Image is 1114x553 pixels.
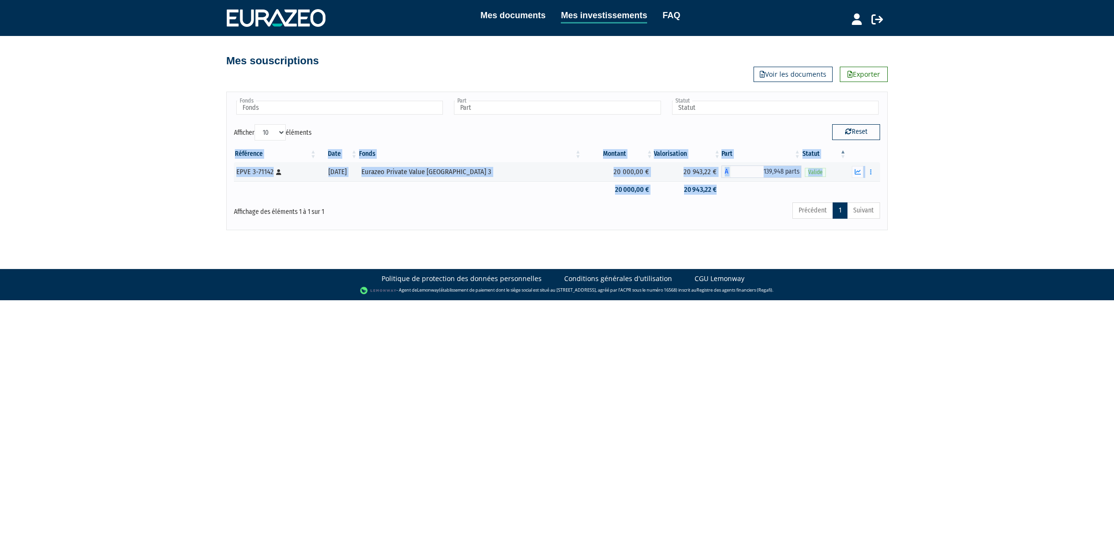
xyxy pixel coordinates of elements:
label: Afficher éléments [234,124,312,141]
img: 1732889491-logotype_eurazeo_blanc_rvb.png [227,9,325,26]
button: Reset [832,124,880,140]
a: Exporter [840,67,888,82]
td: 20 000,00 € [582,162,653,181]
span: 139,948 parts [731,165,801,178]
th: Statut : activer pour trier la colonne par ordre d&eacute;croissant [801,146,847,162]
div: [DATE] [321,167,355,177]
a: FAQ [662,9,680,22]
a: 1 [833,202,847,219]
td: 20 000,00 € [582,181,653,198]
td: 20 943,22 € [654,181,721,198]
th: Fonds: activer pour trier la colonne par ordre croissant [358,146,582,162]
select: Afficheréléments [255,124,286,141]
h4: Mes souscriptions [226,55,319,67]
span: A [721,165,731,178]
a: Politique de protection des données personnelles [382,274,542,283]
th: Part: activer pour trier la colonne par ordre croissant [721,146,801,162]
a: Voir les documents [754,67,833,82]
th: Montant: activer pour trier la colonne par ordre croissant [582,146,653,162]
a: Lemonway [417,287,439,293]
div: Eurazeo Private Value [GEOGRAPHIC_DATA] 3 [361,167,579,177]
div: - Agent de (établissement de paiement dont le siège social est situé au [STREET_ADDRESS], agréé p... [10,286,1104,295]
div: A - Eurazeo Private Value Europe 3 [721,165,801,178]
div: Affichage des éléments 1 à 1 sur 1 [234,201,495,217]
span: Valide [805,168,826,177]
i: [Français] Personne physique [276,169,281,175]
a: Conditions générales d'utilisation [564,274,672,283]
a: Précédent [792,202,833,219]
a: Registre des agents financiers (Regafi) [696,287,772,293]
a: Mes investissements [561,9,647,24]
img: logo-lemonway.png [360,286,397,295]
div: EPVE 3-71142 [236,167,314,177]
th: Référence : activer pour trier la colonne par ordre croissant [234,146,317,162]
th: Valorisation: activer pour trier la colonne par ordre croissant [654,146,721,162]
a: CGU Lemonway [695,274,744,283]
a: Suivant [847,202,880,219]
a: Mes documents [480,9,545,22]
th: Date: activer pour trier la colonne par ordre croissant [317,146,358,162]
td: 20 943,22 € [654,162,721,181]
